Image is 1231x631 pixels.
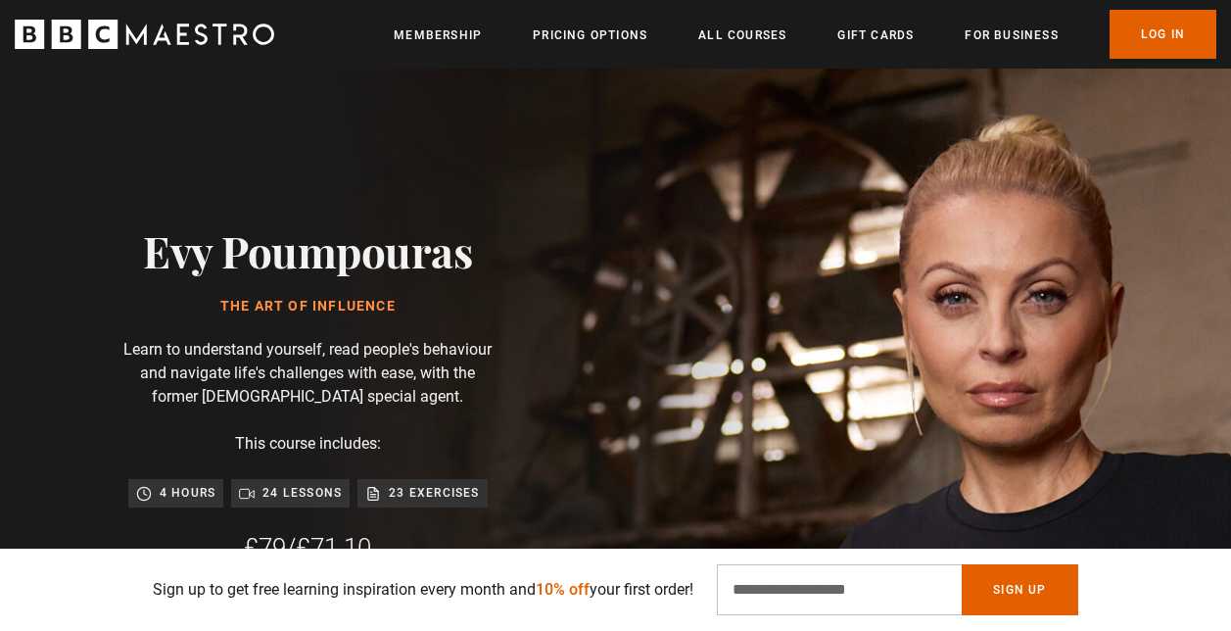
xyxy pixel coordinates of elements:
[698,25,786,45] a: All Courses
[536,580,590,599] span: 10% off
[296,533,371,562] span: £71.10
[533,25,647,45] a: Pricing Options
[143,225,472,275] h2: Evy Poumpouras
[962,564,1077,615] button: Sign Up
[143,299,472,315] h1: The Art of Influence
[153,578,693,602] p: Sign up to get free learning inspiration every month and your first order!
[262,483,342,503] p: 24 lessons
[389,483,479,503] p: 23 exercises
[235,432,381,456] p: This course includes:
[244,531,371,564] div: /
[394,25,482,45] a: Membership
[394,10,1216,59] nav: Primary
[15,20,274,49] svg: BBC Maestro
[244,533,286,562] span: £79
[965,25,1058,45] a: For business
[1110,10,1216,59] a: Log In
[118,338,498,409] p: Learn to understand yourself, read people's behaviour and navigate life's challenges with ease, w...
[160,483,215,503] p: 4 hours
[837,25,914,45] a: Gift Cards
